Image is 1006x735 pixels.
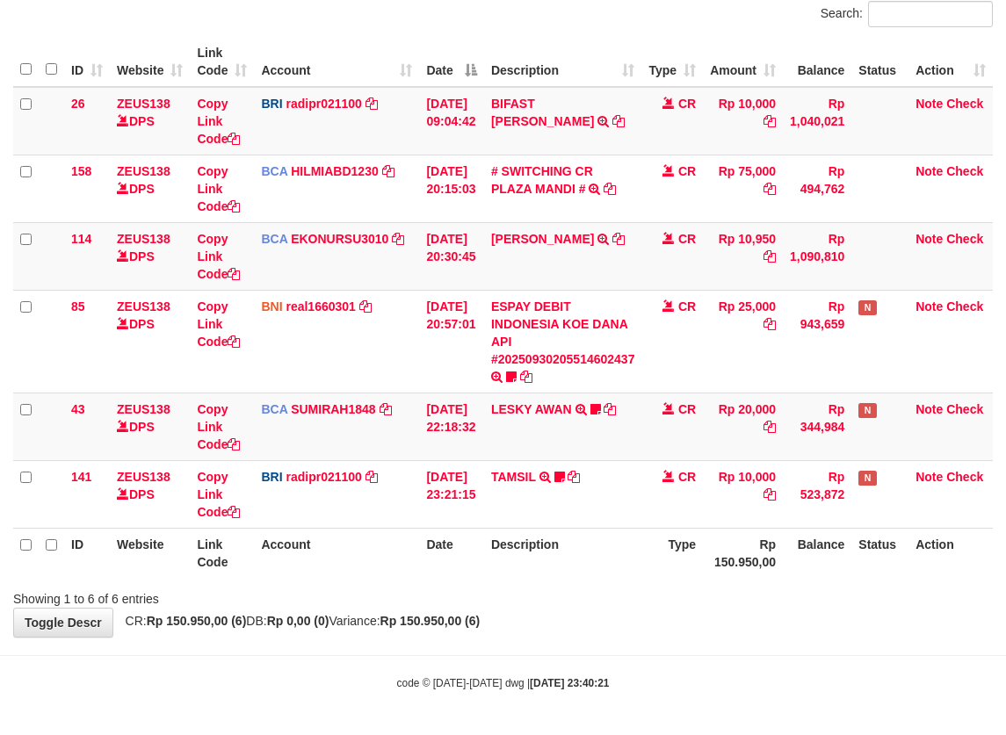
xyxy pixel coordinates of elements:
[764,317,776,331] a: Copy Rp 25,000 to clipboard
[612,114,625,128] a: Copy BIFAST ERIKA S PAUN to clipboard
[703,222,783,290] td: Rp 10,950
[261,164,287,178] span: BCA
[484,37,642,87] th: Description: activate to sort column ascending
[703,290,783,393] td: Rp 25,000
[110,290,190,393] td: DPS
[117,402,170,416] a: ZEUS138
[946,97,983,111] a: Check
[821,1,993,27] label: Search:
[71,164,91,178] span: 158
[117,614,481,628] span: CR: DB: Variance:
[419,222,484,290] td: [DATE] 20:30:45
[946,402,983,416] a: Check
[71,232,91,246] span: 114
[419,87,484,155] td: [DATE] 09:04:42
[261,299,282,313] span: BNI
[783,87,851,155] td: Rp 1,040,021
[858,300,876,315] span: Has Note
[530,677,609,689] strong: [DATE] 23:40:21
[147,614,247,628] strong: Rp 150.950,00 (6)
[783,37,851,87] th: Balance
[678,470,696,484] span: CR
[491,232,594,246] a: [PERSON_NAME]
[678,299,696,313] span: CR
[117,97,170,111] a: ZEUS138
[382,164,394,178] a: Copy HILMIABD1230 to clipboard
[491,164,593,196] a: # SWITCHING CR PLAZA MANDI #
[110,155,190,222] td: DPS
[13,583,406,608] div: Showing 1 to 6 of 6 entries
[641,37,703,87] th: Type: activate to sort column ascending
[267,614,329,628] strong: Rp 0,00 (0)
[392,232,404,246] a: Copy EKONURSU3010 to clipboard
[703,528,783,578] th: Rp 150.950,00
[783,393,851,460] td: Rp 344,984
[946,164,983,178] a: Check
[491,470,536,484] a: TAMSIL
[916,402,943,416] a: Note
[64,37,110,87] th: ID: activate to sort column ascending
[197,402,240,451] a: Copy Link Code
[783,155,851,222] td: Rp 494,762
[946,232,983,246] a: Check
[190,37,254,87] th: Link Code: activate to sort column ascending
[783,528,851,578] th: Balance
[908,528,993,578] th: Action
[703,393,783,460] td: Rp 20,000
[365,470,378,484] a: Copy radipr021100 to clipboard
[868,1,993,27] input: Search:
[291,402,375,416] a: SUMIRAH1848
[703,37,783,87] th: Amount: activate to sort column ascending
[916,164,943,178] a: Note
[380,402,392,416] a: Copy SUMIRAH1848 to clipboard
[117,470,170,484] a: ZEUS138
[783,460,851,528] td: Rp 523,872
[286,97,361,111] a: radipr021100
[783,222,851,290] td: Rp 1,090,810
[491,299,635,366] a: ESPAY DEBIT INDONESIA KOE DANA API #20250930205514602437
[916,232,943,246] a: Note
[604,402,616,416] a: Copy LESKY AWAN to clipboard
[946,299,983,313] a: Check
[71,402,85,416] span: 43
[261,97,282,111] span: BRI
[491,97,594,128] a: BIFAST [PERSON_NAME]
[568,470,580,484] a: Copy TAMSIL to clipboard
[261,402,287,416] span: BCA
[678,97,696,111] span: CR
[946,470,983,484] a: Check
[64,528,110,578] th: ID
[678,164,696,178] span: CR
[419,460,484,528] td: [DATE] 23:21:15
[764,114,776,128] a: Copy Rp 10,000 to clipboard
[604,182,616,196] a: Copy # SWITCHING CR PLAZA MANDI # to clipboard
[71,97,85,111] span: 26
[197,232,240,281] a: Copy Link Code
[286,299,355,313] a: real1660301
[197,97,240,146] a: Copy Link Code
[916,470,943,484] a: Note
[197,470,240,519] a: Copy Link Code
[197,164,240,213] a: Copy Link Code
[110,222,190,290] td: DPS
[916,97,943,111] a: Note
[491,402,572,416] a: LESKY AWAN
[110,393,190,460] td: DPS
[764,420,776,434] a: Copy Rp 20,000 to clipboard
[291,164,379,178] a: HILMIABD1230
[908,37,993,87] th: Action: activate to sort column ascending
[397,677,610,689] small: code © [DATE]-[DATE] dwg |
[71,299,85,313] span: 85
[851,37,908,87] th: Status
[110,87,190,155] td: DPS
[13,608,113,638] a: Toggle Descr
[291,232,388,246] a: EKONURSU3010
[110,528,190,578] th: Website
[197,299,240,349] a: Copy Link Code
[254,37,419,87] th: Account: activate to sort column ascending
[71,470,91,484] span: 141
[419,528,484,578] th: Date
[858,471,876,486] span: Has Note
[703,87,783,155] td: Rp 10,000
[110,460,190,528] td: DPS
